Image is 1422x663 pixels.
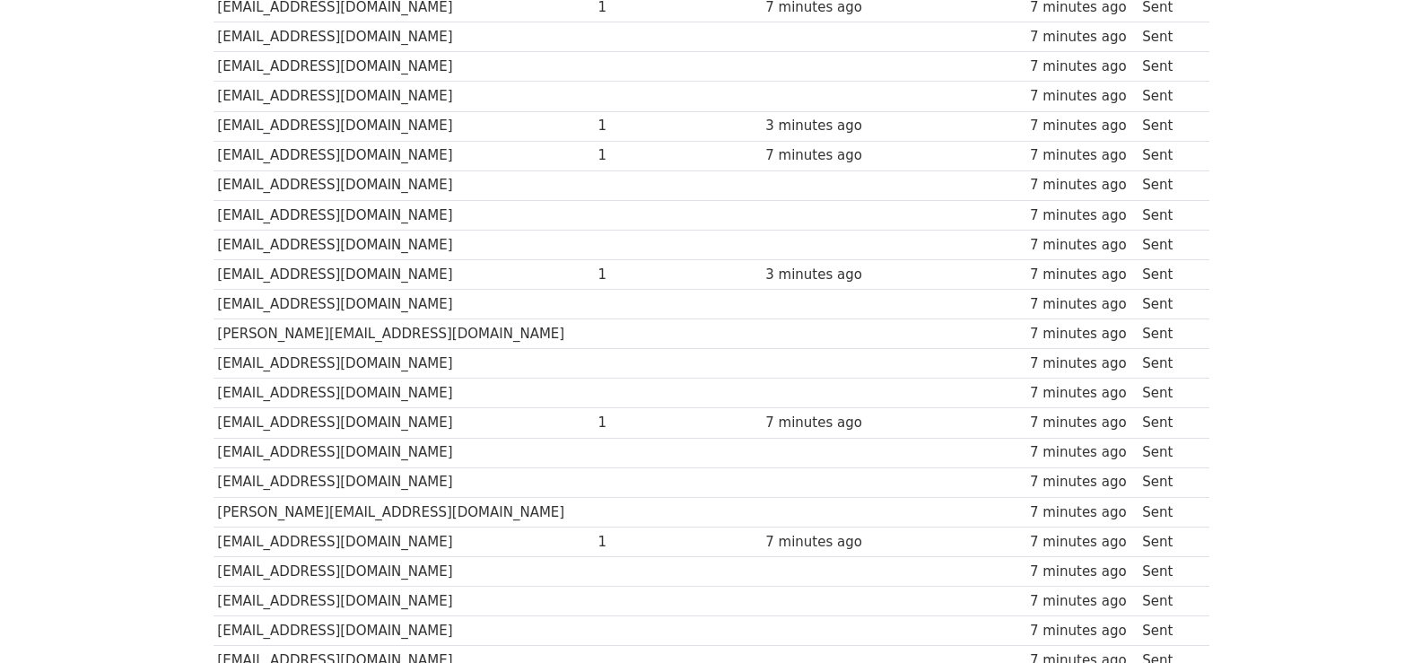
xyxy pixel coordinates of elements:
td: Sent [1138,52,1200,82]
div: 7 minutes ago [765,413,891,433]
td: [EMAIL_ADDRESS][DOMAIN_NAME] [214,200,594,230]
td: Sent [1138,467,1200,497]
div: 7 minutes ago [1030,116,1134,136]
td: Sent [1138,230,1200,259]
div: 7 minutes ago [765,532,891,553]
td: Sent [1138,170,1200,200]
td: [EMAIL_ADDRESS][DOMAIN_NAME] [214,587,594,616]
td: [PERSON_NAME][EMAIL_ADDRESS][DOMAIN_NAME] [214,319,594,349]
td: Sent [1138,527,1200,556]
td: [EMAIL_ADDRESS][DOMAIN_NAME] [214,22,594,52]
td: [EMAIL_ADDRESS][DOMAIN_NAME] [214,467,594,497]
td: Sent [1138,141,1200,170]
div: 1 [598,145,675,166]
div: 1 [598,116,675,136]
td: Sent [1138,111,1200,141]
iframe: Chat Widget [1332,577,1422,663]
div: 7 minutes ago [1030,621,1134,641]
div: 1 [598,265,675,285]
td: [EMAIL_ADDRESS][DOMAIN_NAME] [214,111,594,141]
div: 1 [598,532,675,553]
td: [EMAIL_ADDRESS][DOMAIN_NAME] [214,141,594,170]
div: 7 minutes ago [1030,27,1134,48]
td: Sent [1138,616,1200,646]
td: [EMAIL_ADDRESS][DOMAIN_NAME] [214,82,594,111]
div: 7 minutes ago [765,145,891,166]
div: 7 minutes ago [1030,175,1134,196]
div: 7 minutes ago [1030,145,1134,166]
td: [EMAIL_ADDRESS][DOMAIN_NAME] [214,438,594,467]
div: 7 minutes ago [1030,86,1134,107]
td: [EMAIL_ADDRESS][DOMAIN_NAME] [214,259,594,289]
td: [EMAIL_ADDRESS][DOMAIN_NAME] [214,616,594,646]
div: 7 minutes ago [1030,353,1134,374]
div: 7 minutes ago [1030,532,1134,553]
td: [EMAIL_ADDRESS][DOMAIN_NAME] [214,527,594,556]
td: [EMAIL_ADDRESS][DOMAIN_NAME] [214,290,594,319]
td: Sent [1138,438,1200,467]
div: 7 minutes ago [1030,57,1134,77]
div: 7 minutes ago [1030,562,1134,582]
div: 7 minutes ago [1030,324,1134,345]
td: [PERSON_NAME][EMAIL_ADDRESS][DOMAIN_NAME] [214,497,594,527]
td: Sent [1138,200,1200,230]
td: Sent [1138,408,1200,438]
div: 3 minutes ago [765,265,891,285]
td: [EMAIL_ADDRESS][DOMAIN_NAME] [214,170,594,200]
td: Sent [1138,319,1200,349]
td: [EMAIL_ADDRESS][DOMAIN_NAME] [214,349,594,379]
td: Sent [1138,22,1200,52]
div: 7 minutes ago [1030,591,1134,612]
td: Sent [1138,556,1200,586]
div: 7 minutes ago [1030,413,1134,433]
div: 7 minutes ago [1030,383,1134,404]
td: Sent [1138,379,1200,408]
div: 7 minutes ago [1030,442,1134,463]
div: 7 minutes ago [1030,472,1134,493]
div: 7 minutes ago [1030,502,1134,523]
td: [EMAIL_ADDRESS][DOMAIN_NAME] [214,408,594,438]
td: Sent [1138,82,1200,111]
td: Sent [1138,259,1200,289]
td: Sent [1138,290,1200,319]
div: 7 minutes ago [1030,294,1134,315]
div: 7 minutes ago [1030,265,1134,285]
div: 3 minutes ago [765,116,891,136]
div: 7 minutes ago [1030,205,1134,226]
td: Sent [1138,497,1200,527]
div: 1 [598,413,675,433]
div: 7 minutes ago [1030,235,1134,256]
td: [EMAIL_ADDRESS][DOMAIN_NAME] [214,230,594,259]
td: Sent [1138,349,1200,379]
td: Sent [1138,587,1200,616]
td: [EMAIL_ADDRESS][DOMAIN_NAME] [214,379,594,408]
td: [EMAIL_ADDRESS][DOMAIN_NAME] [214,52,594,82]
td: [EMAIL_ADDRESS][DOMAIN_NAME] [214,556,594,586]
